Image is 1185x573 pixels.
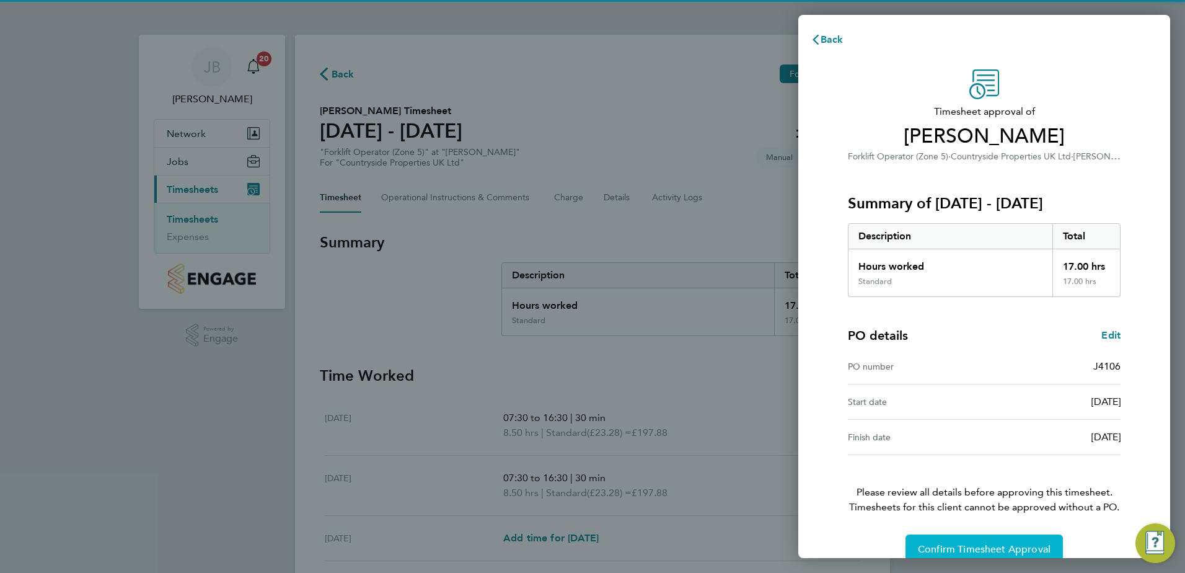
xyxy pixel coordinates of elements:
[1093,360,1121,372] span: J4106
[833,500,1135,515] span: Timesheets for this client cannot be approved without a PO.
[858,277,892,286] div: Standard
[833,455,1135,515] p: Please review all details before approving this timesheet.
[848,193,1121,213] h3: Summary of [DATE] - [DATE]
[848,223,1121,297] div: Summary of 25 - 31 Aug 2025
[1052,249,1121,277] div: 17.00 hrs
[848,151,948,162] span: Forklift Operator (Zone 5)
[848,430,984,445] div: Finish date
[848,124,1121,149] span: [PERSON_NAME]
[1052,277,1121,296] div: 17.00 hrs
[848,249,1052,277] div: Hours worked
[848,394,984,409] div: Start date
[1052,224,1121,249] div: Total
[948,151,951,162] span: ·
[984,394,1121,409] div: [DATE]
[1071,151,1073,162] span: ·
[951,151,1071,162] span: Countryside Properties UK Ltd
[848,359,984,374] div: PO number
[1101,329,1121,341] span: Edit
[798,27,856,52] button: Back
[1101,328,1121,343] a: Edit
[918,543,1051,556] span: Confirm Timesheet Approval
[984,430,1121,445] div: [DATE]
[848,224,1052,249] div: Description
[848,327,908,344] h4: PO details
[821,33,844,45] span: Back
[905,535,1063,564] button: Confirm Timesheet Approval
[848,104,1121,119] span: Timesheet approval of
[1135,523,1175,563] button: Engage Resource Center
[1073,150,1143,162] span: [PERSON_NAME]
